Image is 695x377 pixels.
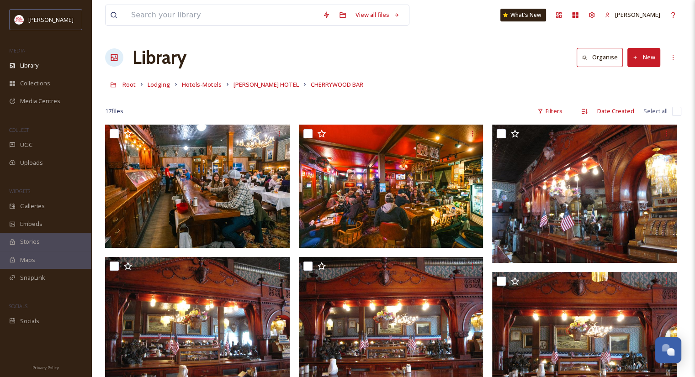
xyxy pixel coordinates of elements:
[20,158,43,167] span: Uploads
[32,365,59,371] span: Privacy Policy
[127,5,318,25] input: Search your library
[233,79,299,90] a: [PERSON_NAME] HOTEL
[9,188,30,194] span: WIDGETS
[20,202,45,210] span: Galleries
[122,80,136,89] span: Root
[20,256,35,264] span: Maps
[492,125,677,263] img: Shopping June 2011 017.jpg
[182,79,222,90] a: Hotels-Motels
[577,48,623,67] button: Organise
[533,102,567,120] div: Filters
[133,44,186,71] a: Library
[615,10,660,19] span: [PERSON_NAME]
[9,303,27,309] span: SOCIALS
[122,79,136,90] a: Root
[20,61,38,70] span: Library
[233,80,299,89] span: [PERSON_NAME] HOTEL
[20,317,39,325] span: Socials
[32,361,59,372] a: Privacy Policy
[20,79,50,88] span: Collections
[20,141,32,149] span: UGC
[299,125,483,248] img: parkcountybar2.jpg
[593,102,639,120] div: Date Created
[500,9,546,21] a: What's New
[148,80,170,89] span: Lodging
[351,6,404,24] a: View all files
[20,220,42,228] span: Embeds
[643,107,668,115] span: Select all
[20,97,60,105] span: Media Centres
[9,126,29,133] span: COLLECT
[148,79,170,90] a: Lodging
[15,15,24,24] img: images%20(1).png
[311,80,363,89] span: CHERRYWOOD BAR
[311,79,363,90] a: CHERRYWOOD BAR
[627,48,660,67] button: New
[9,47,25,54] span: MEDIA
[20,237,40,246] span: Stories
[20,273,45,282] span: SnapLink
[105,125,290,248] img: parkcountybar.jpg
[105,107,123,115] span: 17 file s
[182,80,222,89] span: Hotels-Motels
[600,6,665,24] a: [PERSON_NAME]
[655,337,681,363] button: Open Chat
[28,16,74,24] span: [PERSON_NAME]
